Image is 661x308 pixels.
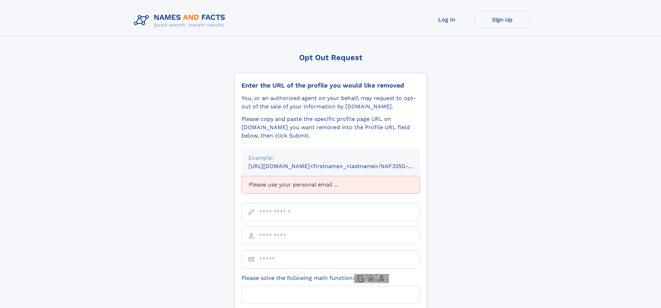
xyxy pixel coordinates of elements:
div: You, or an authorized agent on your behalf, may request to opt-out of the sale of your informatio... [241,94,420,111]
label: Please solve the following math function: [241,274,389,283]
a: Log In [419,11,475,28]
a: Sign Up [475,11,530,28]
div: Please use your personal email ... [241,176,420,193]
small: [URL][DOMAIN_NAME]<firstname>_<lastname>/NAF325G-xxxxxxxx [248,163,433,169]
img: Logo Names and Facts [131,11,231,30]
div: Please copy and paste the specific profile page URL on [DOMAIN_NAME] you want removed into the Pr... [241,115,420,140]
div: Example: [248,154,413,162]
div: Enter the URL of the profile you would like removed [241,82,420,89]
div: Opt Out Request [234,53,427,62]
